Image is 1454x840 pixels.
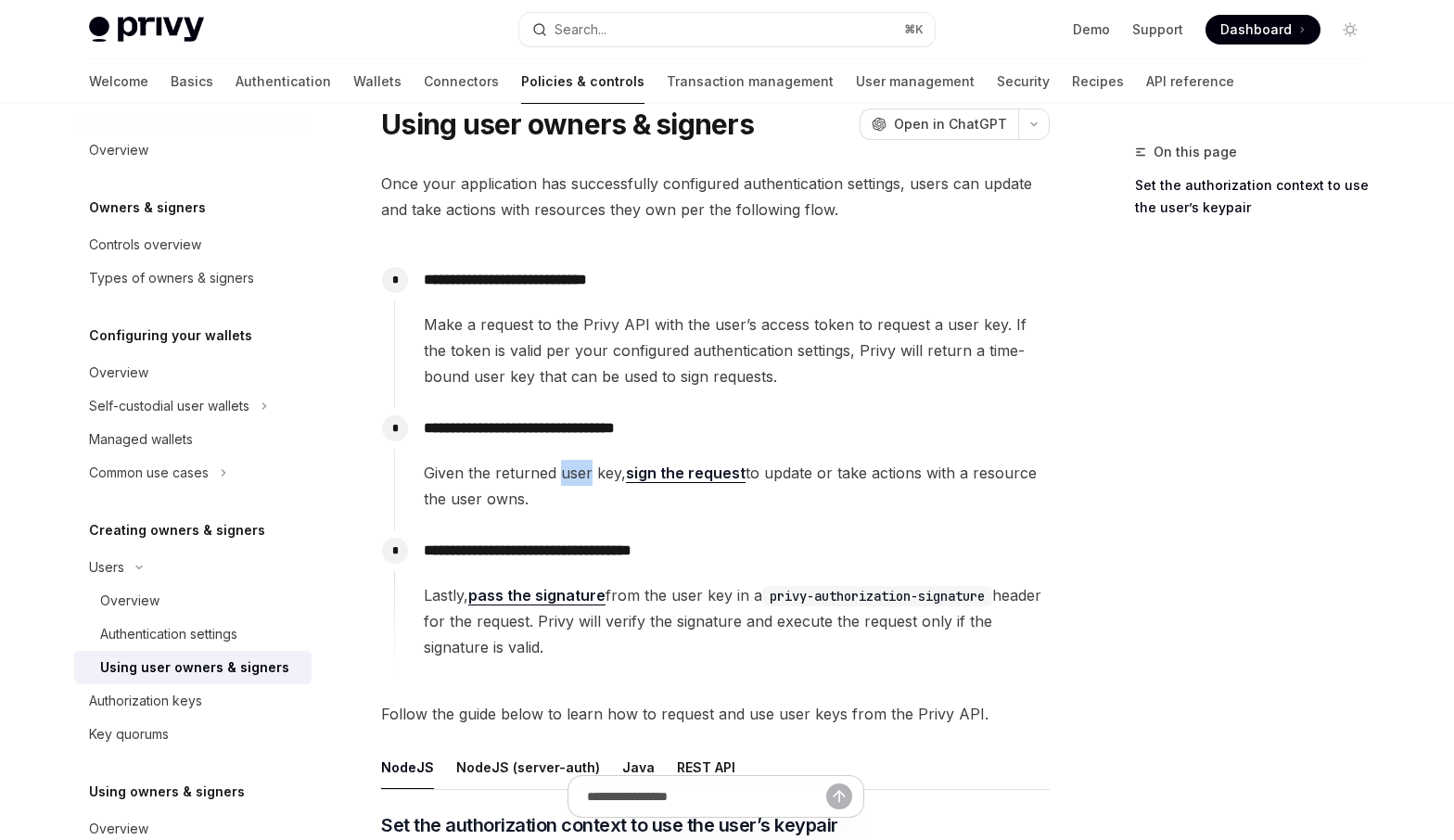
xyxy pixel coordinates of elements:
[424,312,1049,389] span: Make a request to the Privy API with the user’s access token to request a user key. If the token ...
[74,456,312,490] button: Toggle Common use cases section
[89,462,209,484] div: Common use cases
[74,617,312,651] a: Authentication settings
[1154,141,1237,163] span: On this page
[74,584,312,617] a: Overview
[74,551,312,584] button: Toggle Users section
[89,690,202,712] div: Authorization keys
[1072,59,1124,104] a: Recipes
[762,586,992,606] code: privy-authorization-signature
[997,59,1050,104] a: Security
[1205,15,1320,45] a: Dashboard
[89,781,245,803] h5: Using owners & signers
[89,818,148,840] div: Overview
[89,395,249,417] div: Self-custodial user wallets
[456,745,600,789] div: NodeJS (server-auth)
[74,261,312,295] a: Types of owners & signers
[622,745,655,789] div: Java
[1146,59,1234,104] a: API reference
[74,718,312,751] a: Key quorums
[1135,171,1380,223] a: Set the authorization context to use the user’s keypair
[587,776,826,817] input: Ask a question...
[89,362,148,384] div: Overview
[353,59,402,104] a: Wallets
[424,582,1049,660] span: Lastly, from the user key in a header for the request. Privy will verify the signature and execut...
[89,519,265,541] h5: Creating owners & signers
[89,59,148,104] a: Welcome
[74,389,312,423] button: Toggle Self-custodial user wallets section
[89,267,254,289] div: Types of owners & signers
[100,590,159,612] div: Overview
[89,428,193,451] div: Managed wallets
[468,586,606,605] a: pass the signature
[555,19,606,41] div: Search...
[424,460,1049,512] span: Given the returned user key, to update or take actions with a resource the user owns.
[424,59,499,104] a: Connectors
[826,783,852,809] button: Send message
[667,59,834,104] a: Transaction management
[100,656,289,679] div: Using user owners & signers
[860,108,1018,140] button: Open in ChatGPT
[236,59,331,104] a: Authentication
[1073,20,1110,39] a: Demo
[89,556,124,579] div: Users
[856,59,975,104] a: User management
[74,134,312,167] a: Overview
[100,623,237,645] div: Authentication settings
[1132,20,1183,39] a: Support
[74,651,312,684] a: Using user owners & signers
[1220,20,1292,39] span: Dashboard
[74,356,312,389] a: Overview
[89,197,206,219] h5: Owners & signers
[904,22,924,37] span: ⌘ K
[74,423,312,456] a: Managed wallets
[1335,15,1365,45] button: Toggle dark mode
[89,17,204,43] img: light logo
[74,228,312,261] a: Controls overview
[171,59,213,104] a: Basics
[381,745,434,789] div: NodeJS
[519,13,935,46] button: Open search
[521,59,644,104] a: Policies & controls
[381,108,754,141] h1: Using user owners & signers
[381,701,1050,727] span: Follow the guide below to learn how to request and use user keys from the Privy API.
[626,464,746,483] a: sign the request
[74,684,312,718] a: Authorization keys
[381,171,1050,223] span: Once your application has successfully configured authentication settings, users can update and t...
[677,745,735,789] div: REST API
[89,723,169,745] div: Key quorums
[894,115,1007,134] span: Open in ChatGPT
[89,325,252,347] h5: Configuring your wallets
[89,139,148,161] div: Overview
[89,234,201,256] div: Controls overview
